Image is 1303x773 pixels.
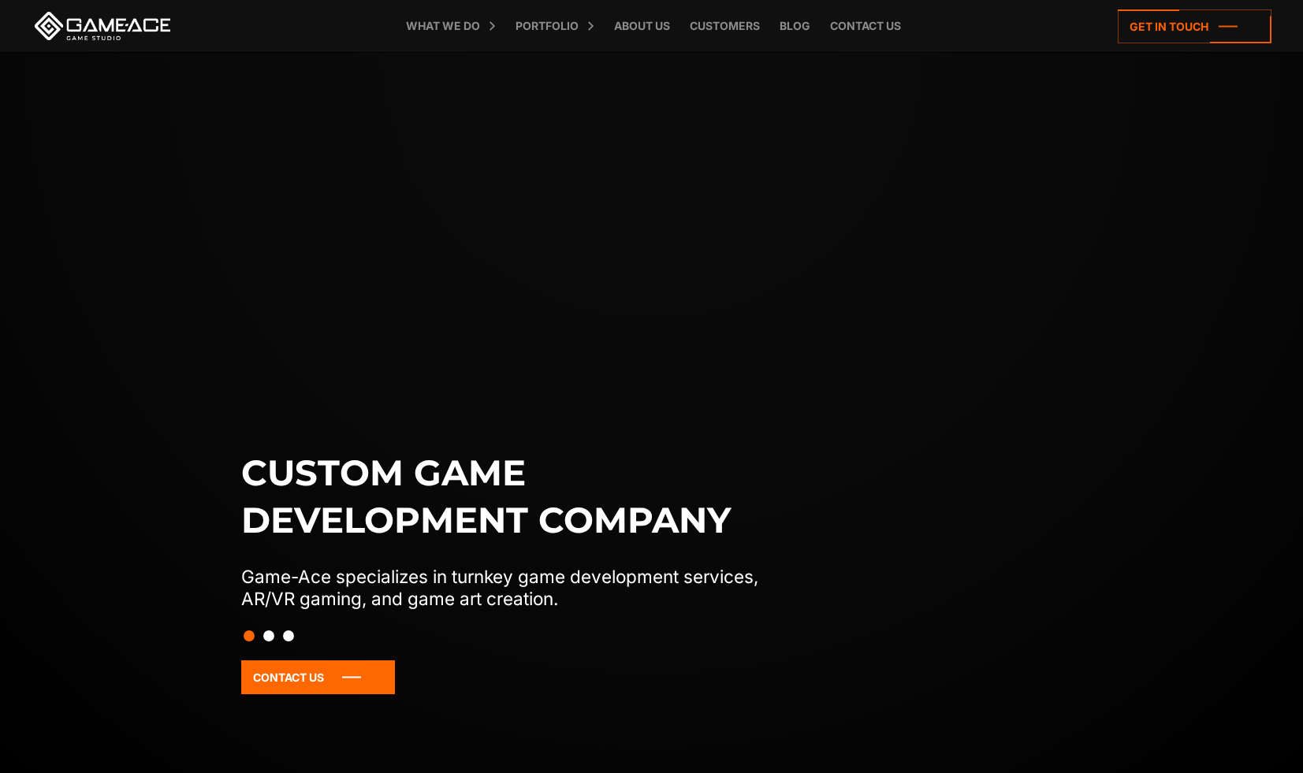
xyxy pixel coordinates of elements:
[241,660,395,694] a: Contact Us
[283,622,294,649] button: Slide 3
[241,566,791,610] p: Game-Ace specializes in turnkey game development services, AR/VR gaming, and game art creation.
[263,622,274,649] button: Slide 2
[244,622,255,649] button: Slide 1
[241,449,791,544] h1: Custom game development company
[1118,9,1271,43] a: Get in touch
